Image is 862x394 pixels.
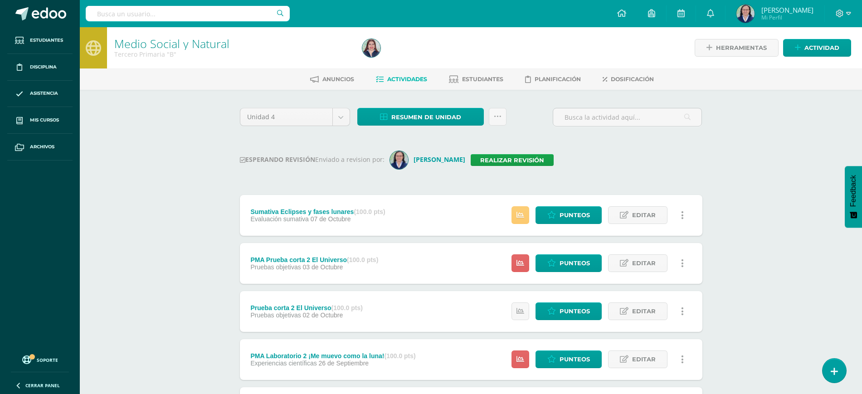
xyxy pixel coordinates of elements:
a: Realizar revisión [471,154,554,166]
button: Feedback - Mostrar encuesta [845,166,862,228]
span: Punteos [560,255,590,272]
span: Enviado a revision por: [315,155,385,164]
span: Cerrar panel [25,382,60,389]
a: Soporte [11,353,69,365]
span: 03 de Octubre [303,263,343,271]
div: Tercero Primaria 'B' [114,50,351,58]
img: ab2ecb78b1b2bbf3ec00fcfda6dff66f.png [390,151,408,169]
span: Actividades [387,76,427,83]
a: Archivos [7,134,73,161]
span: Pruebas objetivas [250,311,301,319]
a: Estudiantes [7,27,73,54]
div: Sumativa Eclipses y fases lunares [250,208,385,215]
a: Herramientas [695,39,779,57]
span: Herramientas [716,39,767,56]
strong: (100.0 pts) [354,208,385,215]
a: Medio Social y Natural [114,36,229,51]
a: Punteos [536,254,602,272]
span: Editar [632,255,656,272]
span: 07 de Octubre [311,215,351,223]
span: Soporte [37,357,58,363]
img: 4699b960af3d86597f947e24a004c187.png [362,39,380,57]
div: Prueba corta 2 El Universo [250,304,362,311]
h1: Medio Social y Natural [114,37,351,50]
span: Asistencia [30,90,58,97]
span: Disciplina [30,63,57,71]
a: Actividad [783,39,851,57]
span: 26 de Septiembre [319,360,369,367]
span: Estudiantes [30,37,63,44]
span: Estudiantes [462,76,503,83]
span: Unidad 4 [247,108,326,126]
a: Mis cursos [7,107,73,134]
a: Asistencia [7,81,73,107]
span: Editar [632,207,656,224]
span: Editar [632,351,656,368]
span: Pruebas objetivas [250,263,301,271]
span: Mis cursos [30,117,59,124]
div: PMA Laboratorio 2 ¡Me muevo como la luna! [250,352,415,360]
a: [PERSON_NAME] [390,155,471,164]
span: Punteos [560,207,590,224]
span: Dosificación [611,76,654,83]
input: Busca un usuario... [86,6,290,21]
span: Evaluación sumativa [250,215,308,223]
span: Punteos [560,351,590,368]
span: Mi Perfil [761,14,813,21]
span: Archivos [30,143,54,151]
span: [PERSON_NAME] [761,5,813,15]
a: Anuncios [310,72,354,87]
span: Resumen de unidad [391,109,461,126]
a: Punteos [536,302,602,320]
span: Punteos [560,303,590,320]
strong: (100.0 pts) [347,256,378,263]
span: 02 de Octubre [303,311,343,319]
a: Disciplina [7,54,73,81]
strong: ESPERANDO REVISIÓN [240,155,315,164]
input: Busca la actividad aquí... [553,108,701,126]
span: Experiencias científicas [250,360,317,367]
a: Punteos [536,206,602,224]
img: b70cd412f2b01b862447bda25ceab0f5.png [736,5,755,23]
a: Unidad 4 [240,108,350,126]
strong: [PERSON_NAME] [414,155,465,164]
div: PMA Prueba corta 2 El Universo [250,256,378,263]
span: Anuncios [322,76,354,83]
strong: (100.0 pts) [331,304,363,311]
a: Dosificación [603,72,654,87]
a: Estudiantes [449,72,503,87]
span: Feedback [849,175,857,207]
a: Actividades [376,72,427,87]
a: Resumen de unidad [357,108,484,126]
a: Planificación [525,72,581,87]
span: Planificación [535,76,581,83]
strong: (100.0 pts) [384,352,415,360]
a: Punteos [536,350,602,368]
span: Actividad [804,39,839,56]
span: Editar [632,303,656,320]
